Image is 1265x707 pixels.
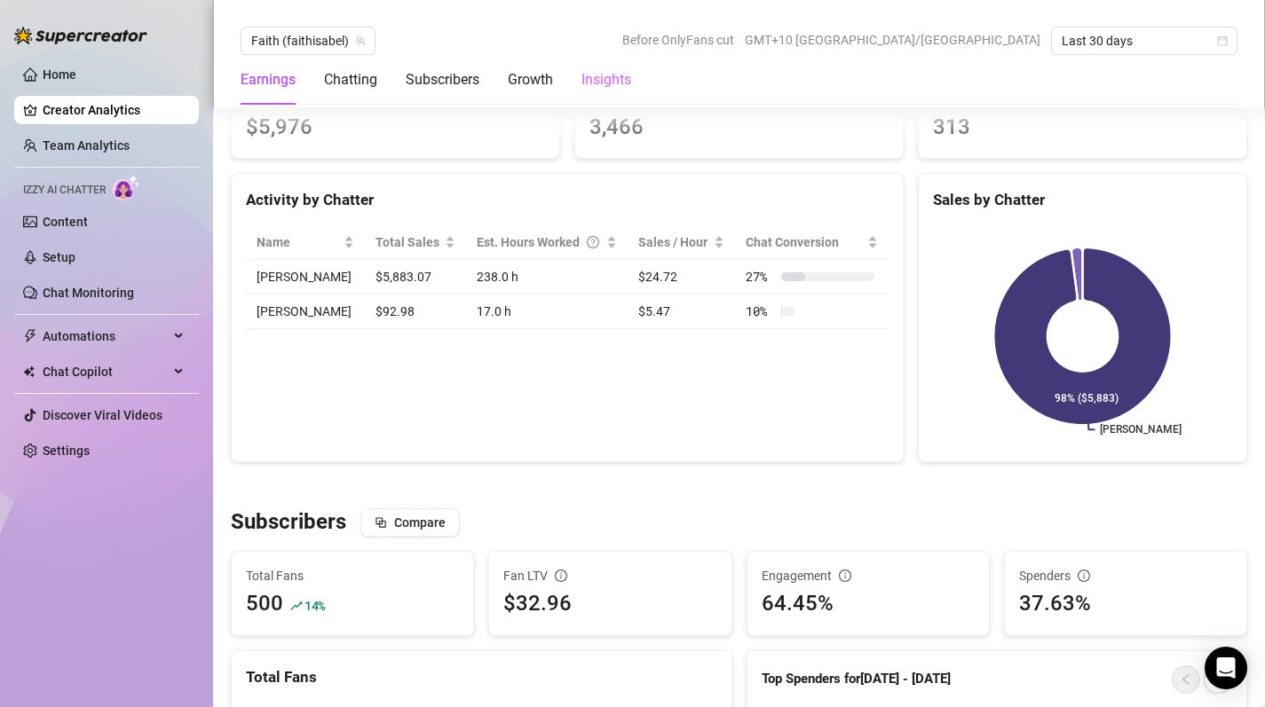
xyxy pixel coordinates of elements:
td: $5,883.07 [365,260,467,295]
td: [PERSON_NAME] [246,260,365,295]
span: Total Sales [376,232,442,252]
span: Sales / Hour [638,232,710,252]
span: $5,976 [246,111,545,145]
img: AI Chatter [113,175,140,200]
span: block [375,516,387,529]
th: Chat Conversion [735,225,889,260]
th: Total Sales [365,225,467,260]
span: Total Fans [246,566,459,585]
span: Last 30 days [1062,27,1227,54]
span: 10 % [746,302,774,321]
div: 500 [246,587,283,621]
span: Chat Conversion [746,232,864,252]
span: Compare [394,515,446,530]
div: Sales by Chatter [933,188,1232,212]
text: [PERSON_NAME] [1100,423,1182,436]
div: Open Intercom Messenger [1205,647,1247,689]
span: question-circle [587,232,599,252]
div: 37.63% [1019,587,1232,621]
article: Top Spenders for [DATE] - [DATE] [762,669,951,690]
span: Izzy AI Chatter [23,182,106,199]
a: Setup [43,250,75,264]
th: Sales / Hour [628,225,735,260]
div: 313 [933,111,1232,145]
div: Activity by Chatter [246,188,889,212]
div: Chatting [324,69,377,90]
span: Before OnlyFans cut [622,27,734,53]
span: team [355,35,366,46]
a: Creator Analytics [43,96,185,124]
div: Est. Hours Worked [477,232,603,252]
span: 14 % [304,597,325,614]
div: Growth [508,69,553,90]
span: GMT+10 [GEOGRAPHIC_DATA]/[GEOGRAPHIC_DATA] [745,27,1040,53]
span: Chat Copilot [43,357,169,386]
div: Total Fans [246,665,717,689]
a: Discover Viral Videos [43,408,162,422]
span: Faith (faithisabel) [251,27,365,54]
span: Name [257,232,340,252]
div: Engagement [762,566,975,585]
span: thunderbolt [23,329,37,343]
div: Insights [581,69,631,90]
a: Team Analytics [43,138,130,153]
div: 3,466 [589,111,889,145]
td: $24.72 [628,260,735,295]
span: Automations [43,322,169,350]
span: info-circle [1078,570,1090,582]
img: Chat Copilot [23,365,35,378]
th: Name [246,225,365,260]
button: Compare [360,508,460,537]
div: Earnings [241,69,296,90]
span: info-circle [839,570,851,582]
td: $5.47 [628,295,735,329]
a: Settings [43,444,90,458]
span: calendar [1217,35,1228,46]
img: logo-BBDzfeDw.svg [14,27,147,44]
div: Subscribers [406,69,479,90]
span: info-circle [555,570,567,582]
a: Home [43,67,76,82]
a: Content [43,215,88,229]
div: $32.96 [503,587,716,621]
div: Spenders [1019,566,1232,585]
div: Fan LTV [503,566,716,585]
span: 27 % [746,267,774,287]
h3: Subscribers [231,508,346,537]
td: $92.98 [365,295,467,329]
td: [PERSON_NAME] [246,295,365,329]
td: 238.0 h [466,260,628,295]
div: 64.45% [762,587,975,621]
span: rise [290,600,303,612]
td: 17.0 h [466,295,628,329]
a: Chat Monitoring [43,286,134,300]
